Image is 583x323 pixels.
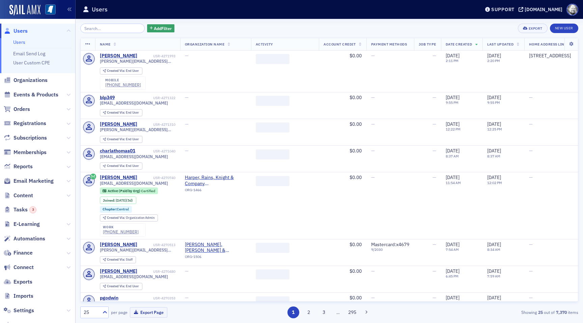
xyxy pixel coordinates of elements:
[487,42,513,47] span: Last Updated
[566,4,578,16] span: Profile
[13,177,54,185] span: Email Marketing
[491,6,515,12] div: Support
[100,95,115,101] div: blp349
[529,121,533,127] span: —
[103,229,139,234] a: [PHONE_NUMBER]
[13,235,45,242] span: Automations
[256,42,273,47] span: Activity
[185,53,189,59] span: —
[350,268,362,274] span: $0.00
[446,180,461,185] time: 11:54 AM
[29,206,36,213] div: 3
[13,278,32,286] span: Exports
[185,175,246,186] span: Harper, Rains, Knight & Company (Ridgeland, MS)
[333,309,343,315] span: …
[487,241,501,247] span: [DATE]
[350,241,362,247] span: $0.00
[107,110,126,115] span: Created Via :
[487,100,500,105] time: 9:55 PM
[111,309,128,315] label: per page
[529,148,533,154] span: —
[371,241,409,247] span: Mastercard : x4679
[103,198,116,203] span: Joined :
[100,53,137,59] a: [PERSON_NAME]
[529,42,570,47] span: Home Address Line 1
[138,269,175,274] div: USR-4270480
[525,6,562,12] div: [DOMAIN_NAME]
[100,268,137,274] a: [PERSON_NAME]
[13,39,25,45] a: Users
[256,243,289,253] span: ‌
[13,60,50,66] a: User Custom CPE
[185,255,246,261] div: ORG-1506
[13,163,33,170] span: Reports
[446,42,472,47] span: Date Created
[107,257,126,262] span: Created Via :
[446,121,460,127] span: [DATE]
[446,94,460,100] span: [DATE]
[324,42,356,47] span: Account Credit
[446,154,459,158] time: 8:37 AM
[446,241,460,247] span: [DATE]
[185,175,246,186] a: Harper, Rains, Knight & Company ([GEOGRAPHIC_DATA], [GEOGRAPHIC_DATA])
[487,154,500,158] time: 8:37 AM
[100,121,137,127] a: [PERSON_NAME]
[108,188,141,193] span: Active (Paid by Org)
[4,177,54,185] a: Email Marketing
[4,278,32,286] a: Exports
[185,94,189,100] span: —
[185,242,246,254] span: Matthews, Cutrer & Lindsay PA (Ridgeland, MS)
[446,148,460,154] span: [DATE]
[318,306,330,318] button: 3
[107,137,126,141] span: Created Via :
[100,283,142,290] div: Created Via: End User
[45,4,56,15] img: SailAMX
[256,149,289,159] span: ‌
[13,264,34,271] span: Connect
[185,295,189,301] span: —
[529,174,533,180] span: —
[256,122,289,133] span: ‌
[433,94,436,100] span: —
[446,295,460,301] span: [DATE]
[107,216,155,220] div: Organization Admin
[84,309,99,316] div: 25
[13,149,47,156] span: Memberships
[13,192,33,199] span: Content
[433,148,436,154] span: —
[4,91,58,98] a: Events & Products
[433,121,436,127] span: —
[446,301,459,305] time: 2:17 PM
[107,285,139,288] div: End User
[100,175,137,181] div: [PERSON_NAME]
[100,247,175,253] span: [PERSON_NAME][EMAIL_ADDRESS][PERSON_NAME][DOMAIN_NAME]
[371,53,375,59] span: —
[100,109,142,116] div: Created Via: End User
[4,106,30,113] a: Orders
[100,187,158,194] div: Active (Paid by Org): Active (Paid by Org): Certified
[529,295,533,301] span: —
[100,163,142,170] div: Created Via: End User
[103,189,155,193] a: Active (Paid by Org) Certified
[100,100,168,106] span: [EMAIL_ADDRESS][DOMAIN_NAME]
[9,5,40,16] a: SailAMX
[550,24,578,33] a: New User
[100,154,168,159] span: [EMAIL_ADDRESS][DOMAIN_NAME]
[350,174,362,180] span: $0.00
[105,82,141,87] a: [PHONE_NUMBER]
[105,78,141,82] div: mobile
[154,25,172,31] span: Add Filter
[4,27,28,35] a: Users
[100,148,135,154] div: charlathomas01
[100,136,142,143] div: Created Via: End User
[433,295,436,301] span: —
[256,96,289,106] span: ‌
[185,268,189,274] span: —
[4,149,47,156] a: Memberships
[107,68,126,73] span: Created Via :
[350,53,362,59] span: $0.00
[350,295,362,301] span: $0.00
[13,249,33,257] span: Finance
[519,7,565,12] button: [DOMAIN_NAME]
